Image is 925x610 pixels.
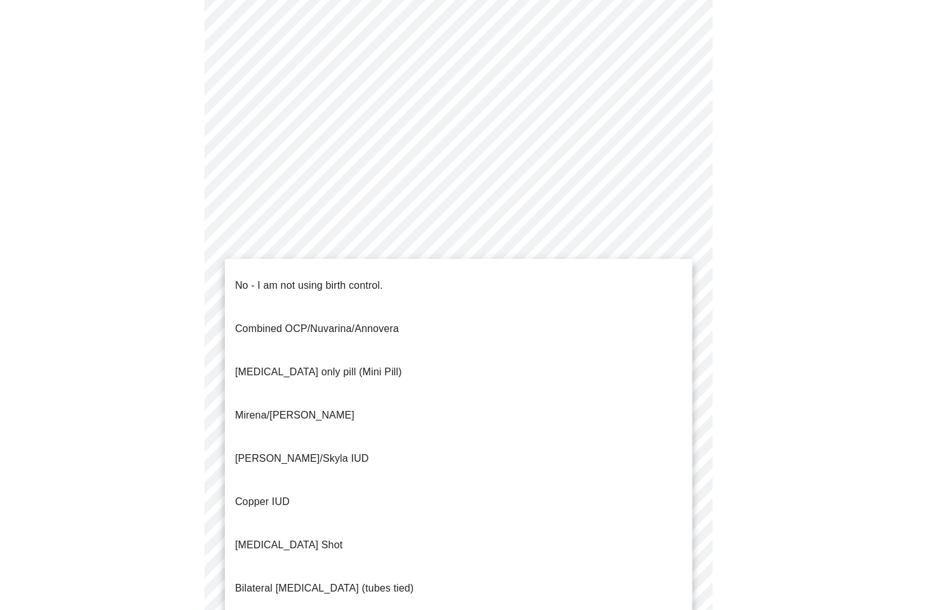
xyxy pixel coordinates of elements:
[235,278,383,293] p: No - I am not using birth control.
[235,581,414,596] p: Bilateral [MEDICAL_DATA] (tubes tied)
[235,494,290,509] p: Copper IUD
[235,537,342,553] p: [MEDICAL_DATA] Shot
[235,451,369,466] p: [PERSON_NAME]/Skyla IUD
[235,321,399,336] p: Combined OCP/Nuvarina/Annovera
[235,364,402,380] p: [MEDICAL_DATA] only pill (Mini Pill)
[235,408,354,423] p: Mirena/[PERSON_NAME]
